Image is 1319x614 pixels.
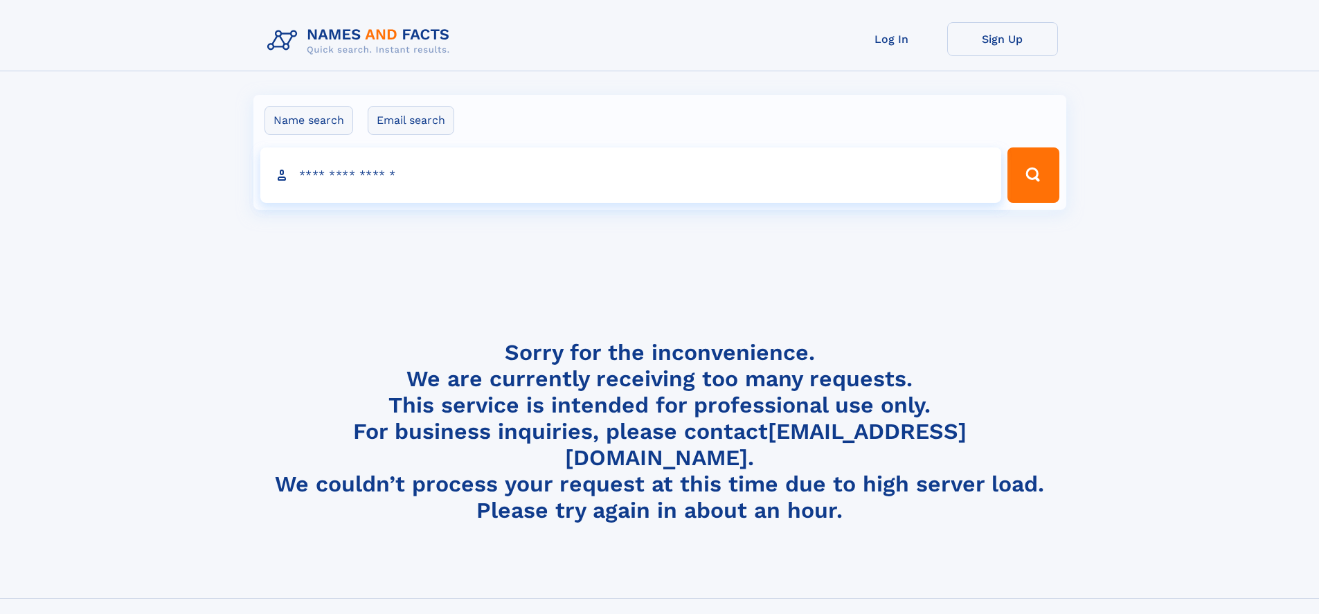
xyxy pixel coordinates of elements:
[1007,147,1059,203] button: Search Button
[264,106,353,135] label: Name search
[947,22,1058,56] a: Sign Up
[565,418,967,471] a: [EMAIL_ADDRESS][DOMAIN_NAME]
[262,339,1058,524] h4: Sorry for the inconvenience. We are currently receiving too many requests. This service is intend...
[836,22,947,56] a: Log In
[262,22,461,60] img: Logo Names and Facts
[368,106,454,135] label: Email search
[260,147,1002,203] input: search input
